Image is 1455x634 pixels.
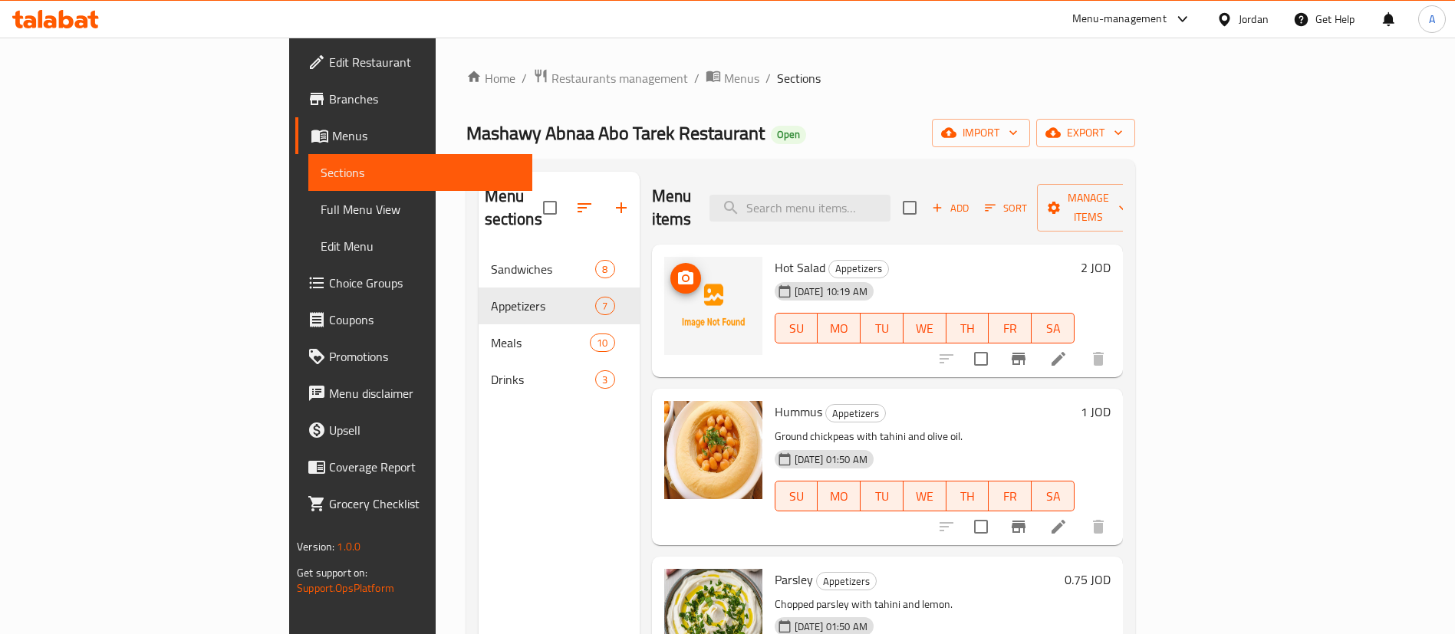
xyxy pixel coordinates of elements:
[596,299,614,314] span: 7
[1080,340,1117,377] button: delete
[995,485,1025,508] span: FR
[788,619,874,634] span: [DATE] 01:50 AM
[910,485,940,508] span: WE
[944,123,1018,143] span: import
[989,481,1032,511] button: FR
[1081,257,1111,278] h6: 2 JOD
[1239,11,1269,28] div: Jordan
[551,69,688,87] span: Restaurants management
[295,448,532,485] a: Coverage Report
[953,485,983,508] span: TH
[491,297,596,315] span: Appetizers
[295,412,532,448] a: Upsell
[904,313,946,343] button: WE
[775,481,818,511] button: SU
[1429,11,1435,28] span: A
[664,257,762,355] img: Hot Salad
[595,297,614,315] div: items
[824,317,854,340] span: MO
[775,313,818,343] button: SU
[816,572,877,590] div: Appetizers
[479,251,640,287] div: Sandwiches8
[867,317,897,340] span: TU
[818,481,861,511] button: MO
[329,90,520,108] span: Branches
[946,313,989,343] button: TH
[1038,485,1068,508] span: SA
[329,421,520,439] span: Upsell
[788,284,874,299] span: [DATE] 10:19 AM
[337,537,360,557] span: 1.0.0
[566,189,603,226] span: Sort sections
[479,287,640,324] div: Appetizers7
[295,117,532,154] a: Menus
[329,274,520,292] span: Choice Groups
[329,310,520,329] span: Coupons
[491,370,596,389] span: Drinks
[652,185,692,231] h2: Menu items
[1049,189,1127,227] span: Manage items
[664,401,762,499] img: Hummus
[829,260,888,278] span: Appetizers
[867,485,897,508] span: TU
[329,384,520,402] span: Menu disclaimer
[765,69,771,87] li: /
[894,192,926,224] span: Select section
[534,192,566,224] span: Select all sections
[985,199,1027,217] span: Sort
[295,375,532,412] a: Menu disclaimer
[826,405,885,422] span: Appetizers
[694,69,700,87] li: /
[910,317,940,340] span: WE
[771,126,806,144] div: Open
[1038,317,1068,340] span: SA
[709,195,890,222] input: search
[782,317,812,340] span: SU
[1080,508,1117,545] button: delete
[670,263,701,294] button: upload picture
[329,494,520,513] span: Grocery Checklist
[1072,10,1167,28] div: Menu-management
[308,154,532,191] a: Sections
[775,400,822,423] span: Hummus
[308,191,532,228] a: Full Menu View
[308,228,532,264] a: Edit Menu
[932,119,1030,147] button: import
[995,317,1025,340] span: FR
[817,573,876,590] span: Appetizers
[297,537,334,557] span: Version:
[596,373,614,387] span: 3
[295,264,532,301] a: Choice Groups
[332,126,520,145] span: Menus
[491,260,596,278] span: Sandwiches
[825,404,886,422] div: Appetizers
[591,336,614,350] span: 10
[295,301,532,338] a: Coupons
[603,189,640,226] button: Add section
[1037,184,1140,232] button: Manage items
[775,568,813,591] span: Parsley
[965,511,997,543] span: Select to update
[295,44,532,80] a: Edit Restaurant
[775,427,1075,446] p: Ground chickpeas with tahini and olive oil.
[782,485,812,508] span: SU
[321,237,520,255] span: Edit Menu
[989,313,1032,343] button: FR
[861,481,904,511] button: TU
[788,452,874,467] span: [DATE] 01:50 AM
[295,485,532,522] a: Grocery Checklist
[321,200,520,218] span: Full Menu View
[297,578,394,598] a: Support.OpsPlatform
[479,324,640,361] div: Meals10
[775,595,1058,614] p: Chopped parsley with tahini and lemon.
[590,333,614,352] div: items
[775,256,825,279] span: Hot Salad
[491,333,591,352] div: Meals
[777,69,821,87] span: Sections
[466,68,1135,88] nav: breadcrumb
[706,68,759,88] a: Menus
[466,116,765,150] span: Mashawy Abnaa Abo Tarek Restaurant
